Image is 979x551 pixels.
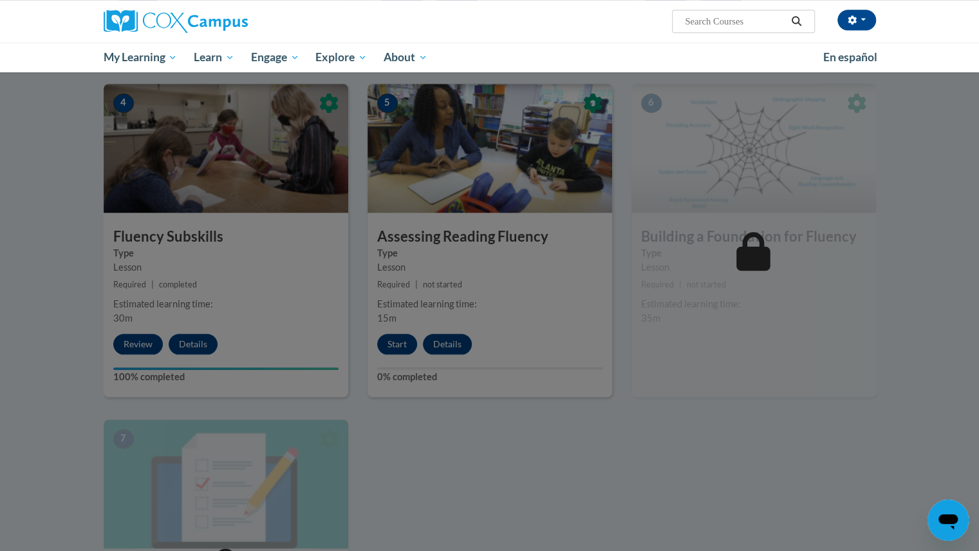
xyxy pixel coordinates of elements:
[928,499,969,541] iframe: Button to launch messaging window
[307,43,375,72] a: Explore
[837,10,876,30] button: Account Settings
[823,50,877,64] span: En español
[84,43,895,72] div: Main menu
[104,10,248,33] img: Cox Campus
[103,50,177,65] span: My Learning
[243,43,308,72] a: Engage
[185,43,243,72] a: Learn
[815,44,886,71] a: En español
[315,50,367,65] span: Explore
[384,50,427,65] span: About
[251,50,299,65] span: Engage
[95,43,186,72] a: My Learning
[684,14,787,29] input: Search Courses
[104,10,348,33] a: Cox Campus
[375,43,436,72] a: About
[787,14,806,29] button: Search
[194,50,234,65] span: Learn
